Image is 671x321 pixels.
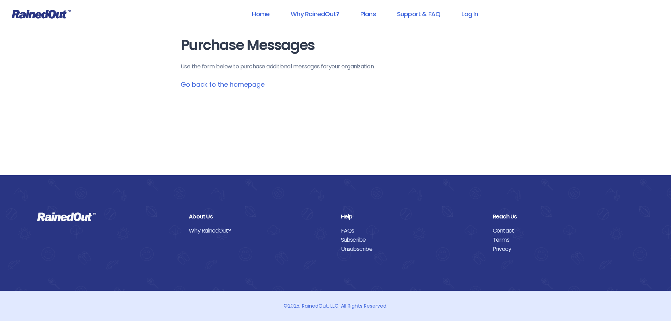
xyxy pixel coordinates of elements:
[351,6,385,22] a: Plans
[493,212,634,221] div: Reach Us
[243,6,279,22] a: Home
[181,62,491,71] p: Use the form below to purchase additional messages for your organization .
[189,212,330,221] div: About Us
[189,226,330,235] a: Why RainedOut?
[341,245,482,254] a: Unsubscribe
[341,235,482,245] a: Subscribe
[493,235,634,245] a: Terms
[493,226,634,235] a: Contact
[452,6,487,22] a: Log In
[341,212,482,221] div: Help
[341,226,482,235] a: FAQs
[493,245,634,254] a: Privacy
[388,6,449,22] a: Support & FAQ
[181,80,265,89] a: Go back to the homepage
[281,6,348,22] a: Why RainedOut?
[181,37,491,53] h1: Purchase Messages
